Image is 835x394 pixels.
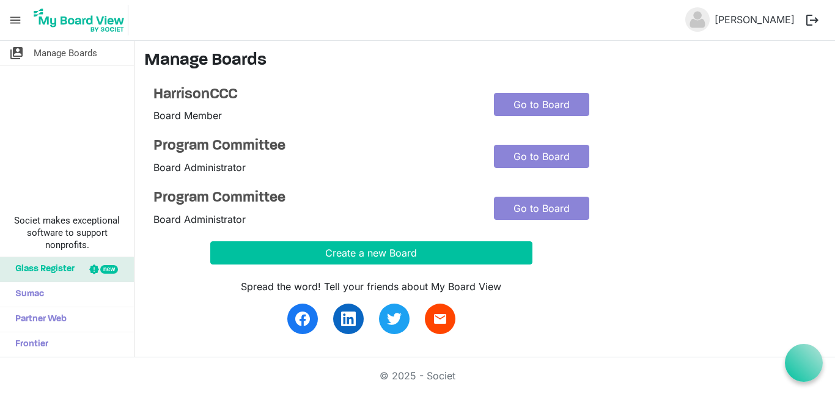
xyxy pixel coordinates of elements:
a: My Board View Logo [30,5,133,35]
a: © 2025 - Societ [380,370,455,382]
span: Frontier [9,332,48,357]
span: switch_account [9,41,24,65]
span: Societ makes exceptional software to support nonprofits. [6,214,128,251]
a: [PERSON_NAME] [710,7,800,32]
img: My Board View Logo [30,5,128,35]
span: email [433,312,447,326]
span: Board Administrator [153,161,246,173]
span: Board Member [153,109,222,122]
span: Manage Boards [34,41,97,65]
a: Program Committee [153,137,476,155]
a: Go to Board [494,197,589,220]
h3: Manage Boards [144,51,825,71]
a: Program Committee [153,189,476,207]
div: new [100,265,118,274]
img: no-profile-picture.svg [685,7,710,32]
span: Partner Web [9,307,67,332]
span: Board Administrator [153,213,246,225]
img: linkedin.svg [341,312,356,326]
a: Go to Board [494,145,589,168]
span: Glass Register [9,257,75,282]
span: Sumac [9,282,44,307]
a: HarrisonCCC [153,86,476,104]
button: Create a new Board [210,241,532,264]
div: Spread the word! Tell your friends about My Board View [210,279,532,294]
a: Go to Board [494,93,589,116]
a: email [425,304,455,334]
span: menu [4,9,27,32]
img: facebook.svg [295,312,310,326]
img: twitter.svg [387,312,402,326]
button: logout [800,7,825,33]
